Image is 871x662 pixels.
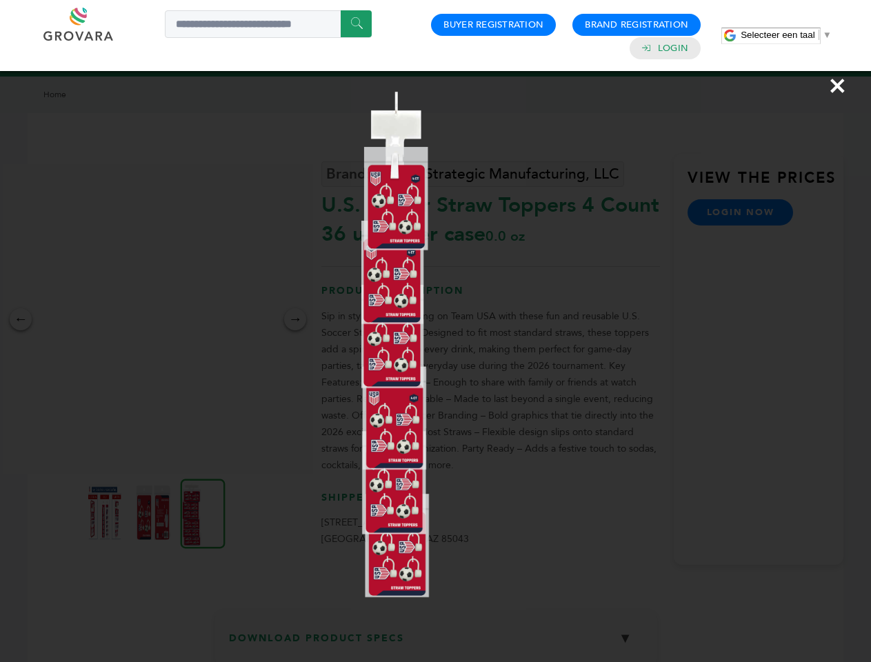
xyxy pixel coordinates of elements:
[585,19,688,31] a: Brand Registration
[741,30,814,40] span: Selecteer een taal
[741,30,832,40] a: Selecteer een taal​
[165,10,372,38] input: Search a product or brand...
[823,30,832,40] span: ▼
[443,19,543,31] a: Buyer Registration
[828,66,847,105] span: ×
[658,42,688,54] a: Login
[361,79,510,609] img: Image Preview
